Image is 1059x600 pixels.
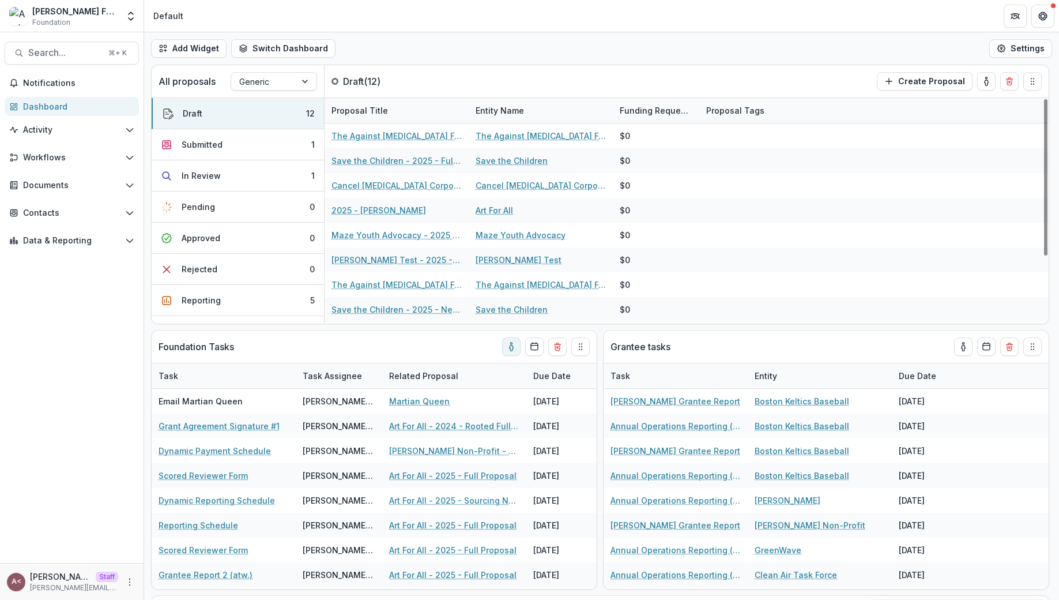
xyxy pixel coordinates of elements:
[28,47,101,58] span: Search...
[331,130,462,142] a: The Against [MEDICAL_DATA] Foundation - 2025 - Full Proposal
[303,544,375,556] div: [PERSON_NAME] <[PERSON_NAME][EMAIL_ADDRESS][DOMAIN_NAME]>
[613,104,699,117] div: Funding Requested
[331,254,462,266] a: [PERSON_NAME] Test - 2025 - New form
[9,7,28,25] img: Andrew Foundation
[620,179,630,192] div: $0
[755,494,820,507] a: [PERSON_NAME]
[159,74,216,88] p: All proposals
[152,160,324,192] button: In Review1
[5,148,139,167] button: Open Workflows
[152,363,296,388] div: Task
[548,337,567,356] button: Delete card
[182,232,220,244] div: Approved
[303,519,375,531] div: [PERSON_NAME] <[PERSON_NAME][EMAIL_ADDRESS][DOMAIN_NAME]>
[303,470,375,482] div: [PERSON_NAME] <[PERSON_NAME][EMAIL_ADDRESS][DOMAIN_NAME]>
[620,279,630,291] div: $0
[469,104,531,117] div: Entity Name
[152,223,324,254] button: Approved0
[699,104,771,117] div: Proposal Tags
[526,363,613,388] div: Due Date
[152,254,324,285] button: Rejected0
[23,181,120,190] span: Documents
[1023,337,1042,356] button: Drag
[389,395,450,407] a: Martian Queen
[989,39,1052,58] button: Settings
[620,303,630,316] div: $0
[526,389,613,414] div: [DATE]
[476,229,566,241] a: Maze Youth Advocacy
[159,445,271,457] a: Dynamic Payment Schedule
[231,39,336,58] button: Switch Dashboard
[23,153,120,163] span: Workflows
[469,98,613,123] div: Entity Name
[610,519,740,531] a: [PERSON_NAME] Grantee Report
[325,98,469,123] div: Proposal Title
[610,494,741,507] a: Annual Operations Reporting (atw)
[303,395,375,407] div: [PERSON_NAME] <[PERSON_NAME][EMAIL_ADDRESS][DOMAIN_NAME]>
[23,100,130,112] div: Dashboard
[183,107,202,119] div: Draft
[23,236,120,246] span: Data & Reporting
[303,445,375,457] div: [PERSON_NAME] <[PERSON_NAME][EMAIL_ADDRESS][DOMAIN_NAME]>
[310,232,315,244] div: 0
[877,72,973,91] button: Create Proposal
[389,519,517,531] a: Art For All - 2025 - Full Proposal
[123,575,137,589] button: More
[526,488,613,513] div: [DATE]
[571,337,590,356] button: Drag
[159,519,238,531] a: Reporting Schedule
[977,72,996,91] button: toggle-assigned-to-me
[1023,72,1042,91] button: Drag
[755,445,849,457] a: Boston Keltics Baseball
[748,363,892,388] div: Entity
[106,47,129,59] div: ⌘ + K
[311,170,315,182] div: 1
[32,17,70,28] span: Foundation
[610,445,740,457] a: [PERSON_NAME] Grantee Report
[610,420,741,432] a: Annual Operations Reporting (atw)
[755,470,849,482] a: Boston Keltics Baseball
[620,155,630,167] div: $0
[476,155,548,167] a: Save the Children
[382,370,465,382] div: Related Proposal
[755,519,865,531] a: [PERSON_NAME] Non-Profit
[159,340,234,354] p: Foundation Tasks
[389,470,517,482] a: Art For All - 2025 - Full Proposal
[526,562,613,587] div: [DATE]
[23,78,134,88] span: Notifications
[892,562,978,587] div: [DATE]
[525,337,544,356] button: Calendar
[620,254,630,266] div: $0
[382,363,526,388] div: Related Proposal
[152,192,324,223] button: Pending0
[620,130,630,142] div: $0
[182,263,217,275] div: Rejected
[30,583,118,593] p: [PERSON_NAME][EMAIL_ADDRESS][DOMAIN_NAME]
[96,572,118,582] p: Staff
[610,569,741,581] a: Annual Operations Reporting (atw)
[476,130,606,142] a: The Against [MEDICAL_DATA] Foundation
[30,571,91,583] p: [PERSON_NAME] <[PERSON_NAME][EMAIL_ADDRESS][DOMAIN_NAME]>
[389,445,519,457] a: [PERSON_NAME] Non-Profit - 2024 - Hackathon Form
[303,420,375,432] div: [PERSON_NAME] <[PERSON_NAME][EMAIL_ADDRESS][DOMAIN_NAME]>
[748,370,784,382] div: Entity
[296,363,382,388] div: Task Assignee
[892,363,978,388] div: Due Date
[892,389,978,414] div: [DATE]
[331,229,462,241] a: Maze Youth Advocacy - 2025 - [PERSON_NAME]
[699,98,843,123] div: Proposal Tags
[892,538,978,562] div: [DATE]
[152,370,185,382] div: Task
[311,138,315,151] div: 1
[526,370,578,382] div: Due Date
[389,494,519,507] a: Art For All - 2025 - Sourcing Notes
[604,363,748,388] div: Task
[5,231,139,250] button: Open Data & Reporting
[526,414,613,438] div: [DATE]
[526,438,613,463] div: [DATE]
[159,470,248,482] a: Scored Reviewer Form
[892,463,978,488] div: [DATE]
[159,544,248,556] a: Scored Reviewer Form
